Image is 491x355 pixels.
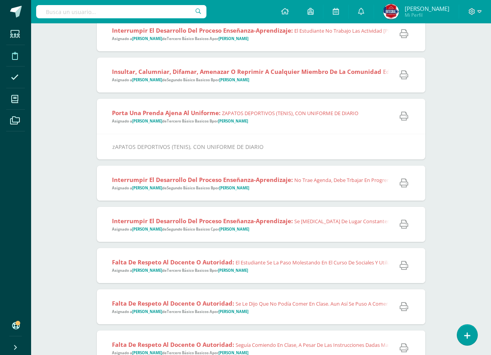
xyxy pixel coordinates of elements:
strong: Interrumpir el desarrollo del proceso enseñanza-aprendizaje: [112,217,293,225]
strong: Interrumpir el desarrollo del proceso enseñanza-aprendizaje: [112,176,293,184]
strong: [PERSON_NAME] [219,185,249,191]
span: Se [MEDICAL_DATA] de lugar constantemente. [294,218,404,225]
span: [PERSON_NAME] [405,5,449,12]
span: Asignado a de por [112,119,248,124]
strong: Tercero Básico Basicos A [167,309,212,314]
strong: [PERSON_NAME] [219,77,249,82]
strong: Falta de respeto al docente o autoridad: [112,258,234,266]
span: Asignado a de por [112,36,248,41]
span: Mi Perfil [405,12,449,18]
strong: [PERSON_NAME] [218,309,248,314]
strong: Falta de respeto al docente o autoridad: [112,341,234,348]
strong: Tercero Básico Basicos B [167,268,212,273]
strong: Tercero Básico Basicos A [167,36,212,41]
strong: [PERSON_NAME] [132,36,162,41]
strong: Interrumpir el desarrollo del proceso enseñanza-aprendizaje: [112,26,293,34]
span: Seguía comiendo en clase, a pesar de las instrucciones dadas mas de 3 veces. [236,341,418,348]
div: zAPATOS DEPORTIVOS (TENIS), CON UNIFORME DE DIARIO [112,142,410,152]
img: 9479b67508c872087c746233754dda3e.png [383,4,399,19]
span: zAPATOS DEPORTIVOS (TENIS), CON UNIFORME DE DIARIO [222,110,358,117]
strong: [PERSON_NAME] [132,227,162,232]
strong: Segundo Básico Basicos C [167,227,213,232]
strong: [PERSON_NAME] [132,268,162,273]
strong: [PERSON_NAME] [132,77,162,82]
strong: Segundo Básico Basicos B [167,77,213,82]
strong: Porta una prenda ajena al uniforme: [112,109,220,117]
strong: [PERSON_NAME] [132,185,162,191]
span: Asignado a de por [112,227,249,232]
strong: [PERSON_NAME] [218,36,248,41]
span: Asignado a de por [112,77,249,82]
strong: [PERSON_NAME] [132,309,162,314]
span: Se le dijo que no podía comer en clase. Aun así se puso a comer sin importar las instrucciones an... [236,300,491,307]
strong: [PERSON_NAME] [219,227,249,232]
strong: [PERSON_NAME] [132,119,162,124]
strong: Tercero Básico Basicos B [167,119,212,124]
span: Asignado a de por [112,268,248,273]
span: Asignado a de por [112,309,248,314]
strong: Insultar, calumniar, difamar, amenazar o reprimir a cualquier miembro de la comunidad educativa.: [112,68,415,75]
strong: Segundo Básico Basicos B [167,185,213,191]
strong: Falta de respeto al docente o autoridad: [112,299,234,307]
span: Asignado a de por [112,185,249,191]
strong: [PERSON_NAME] [218,268,248,273]
input: Busca un usuario... [36,5,206,18]
strong: [PERSON_NAME] [218,119,248,124]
